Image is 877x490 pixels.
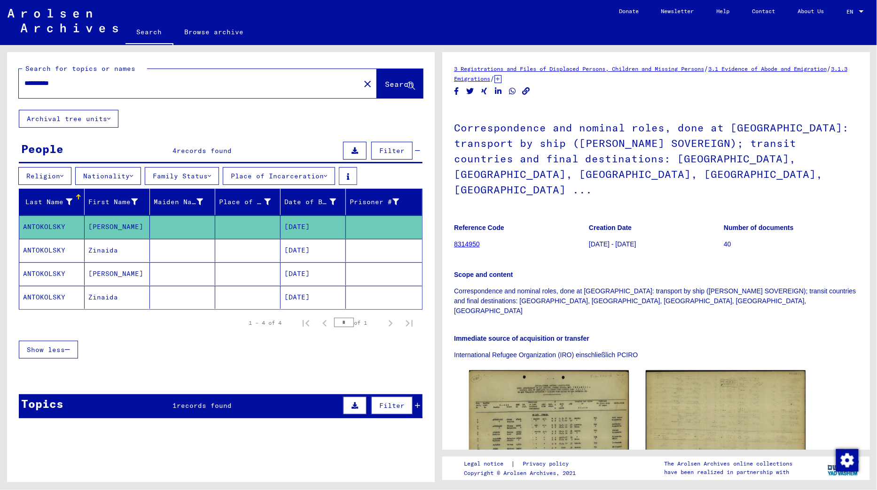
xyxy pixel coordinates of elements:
[281,189,346,215] mat-header-cell: Date of Birth
[664,459,792,468] p: The Arolsen Archives online collections
[708,65,827,72] a: 3.1 Evidence of Abode and Emigration
[464,469,580,477] p: Copyright © Arolsen Archives, 2021
[454,271,513,278] b: Scope and content
[249,319,282,327] div: 1 – 4 of 4
[19,341,78,359] button: Show less
[88,194,149,209] div: First Name
[150,189,215,215] mat-header-cell: Maiden Name
[646,370,806,471] img: 002.jpg
[350,197,399,207] div: Prisoner #
[85,286,150,309] mat-cell: Zinaida
[385,79,413,89] span: Search
[836,449,859,472] img: Change consent
[350,194,411,209] div: Prisoner #
[85,239,150,262] mat-cell: Zinaida
[589,224,632,231] b: Creation Date
[464,459,580,469] div: |
[377,69,423,98] button: Search
[25,64,135,73] mat-label: Search for topics or names
[281,215,346,238] mat-cell: [DATE]
[847,8,857,15] span: EN
[724,224,794,231] b: Number of documents
[219,194,282,209] div: Place of Birth
[23,197,72,207] div: Last Name
[454,224,504,231] b: Reference Code
[281,262,346,285] mat-cell: [DATE]
[85,215,150,238] mat-cell: [PERSON_NAME]
[75,167,141,185] button: Nationality
[125,21,173,45] a: Search
[145,167,219,185] button: Family Status
[704,64,708,73] span: /
[154,197,203,207] div: Maiden Name
[464,459,511,469] a: Legal notice
[85,189,150,215] mat-header-cell: First Name
[19,286,85,309] mat-cell: ANTOKOLSKY
[454,240,480,248] a: 8314950
[454,286,858,316] p: Correspondence and nominal roles, done at [GEOGRAPHIC_DATA]: transport by ship ([PERSON_NAME] SOV...
[589,239,723,249] p: [DATE] - [DATE]
[284,197,336,207] div: Date of Birth
[454,335,589,342] b: Immediate source of acquisition or transfer
[19,189,85,215] mat-header-cell: Last Name
[19,239,85,262] mat-cell: ANTOKOLSKY
[826,456,861,480] img: yv_logo.png
[21,140,63,157] div: People
[88,197,138,207] div: First Name
[21,395,63,412] div: Topics
[284,194,348,209] div: Date of Birth
[516,459,580,469] a: Privacy policy
[454,106,858,209] h1: Correspondence and nominal roles, done at [GEOGRAPHIC_DATA]: transport by ship ([PERSON_NAME] SOV...
[85,262,150,285] mat-cell: [PERSON_NAME]
[223,167,335,185] button: Place of Incarceration
[379,401,405,410] span: Filter
[479,85,489,97] button: Share on Xing
[219,197,271,207] div: Place of Birth
[215,189,281,215] mat-header-cell: Place of Birth
[154,194,215,209] div: Maiden Name
[362,78,373,90] mat-icon: close
[27,345,65,354] span: Show less
[664,468,792,476] p: have been realized in partnership with
[379,146,405,155] span: Filter
[469,370,629,472] img: 001.jpg
[454,65,704,72] a: 3 Registrations and Files of Displaced Persons, Children and Missing Persons
[371,397,413,414] button: Filter
[177,146,232,155] span: records found
[827,64,831,73] span: /
[297,314,315,332] button: First page
[315,314,334,332] button: Previous page
[493,85,503,97] button: Share on LinkedIn
[508,85,517,97] button: Share on WhatsApp
[371,142,413,160] button: Filter
[400,314,419,332] button: Last page
[452,85,462,97] button: Share on Facebook
[334,318,381,327] div: of 1
[173,21,255,43] a: Browse archive
[19,110,118,128] button: Archival tree units
[19,262,85,285] mat-cell: ANTOKOLSKY
[465,85,475,97] button: Share on Twitter
[19,215,85,238] mat-cell: ANTOKOLSKY
[8,9,118,32] img: Arolsen_neg.svg
[358,74,377,93] button: Clear
[177,401,232,410] span: records found
[346,189,422,215] mat-header-cell: Prisoner #
[281,286,346,309] mat-cell: [DATE]
[381,314,400,332] button: Next page
[490,74,494,83] span: /
[454,350,858,360] p: International Refugee Organization (IRO) einschließlich PCIRO
[281,239,346,262] mat-cell: [DATE]
[172,146,177,155] span: 4
[18,167,71,185] button: Religion
[172,401,177,410] span: 1
[724,239,858,249] p: 40
[23,194,84,209] div: Last Name
[521,85,531,97] button: Copy link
